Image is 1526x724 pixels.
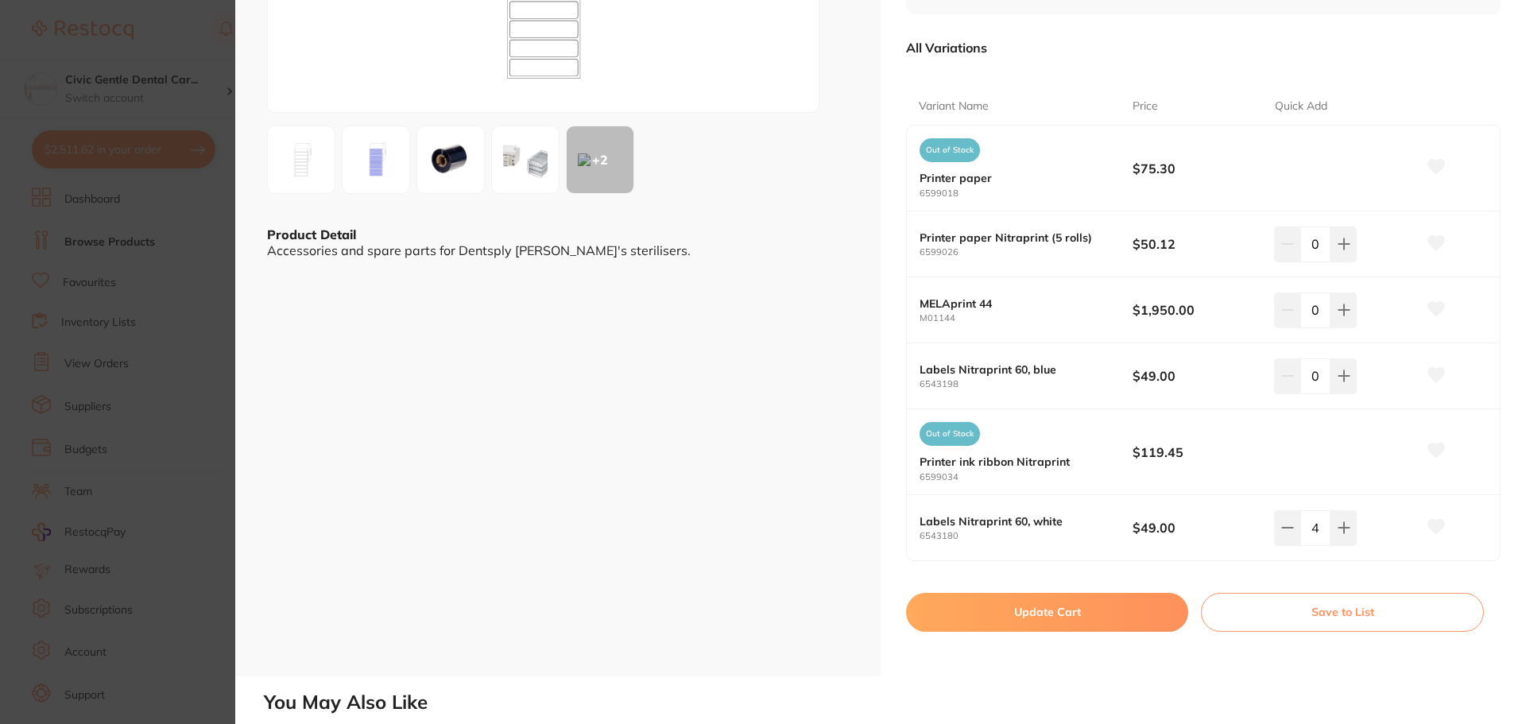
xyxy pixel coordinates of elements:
button: Save to List [1201,593,1484,631]
button: +2 [566,126,634,194]
p: Price [1133,99,1158,114]
b: Printer paper [920,172,1111,184]
img: c3Nvcmllcy5wbmc [497,131,554,188]
div: Accessories and spare parts for Dentsply [PERSON_NAME]'s sterilisers. [267,243,849,257]
small: 6543180 [920,531,1133,541]
small: 6599026 [920,247,1133,257]
img: cG5n [273,131,330,188]
span: Out of Stock [920,422,980,446]
small: M01144 [920,313,1133,323]
img: bmc [347,131,405,188]
small: 6543198 [920,379,1133,389]
b: Printer paper Nitraprint (5 rolls) [920,231,1111,244]
p: Quick Add [1275,99,1327,114]
p: All Variations [906,40,987,56]
h2: You May Also Like [264,691,1520,714]
b: MELAprint 44 [920,297,1111,310]
img: MzQucG5n [422,131,479,188]
b: Printer ink ribbon Nitraprint [920,455,1111,468]
b: $49.00 [1133,519,1261,536]
b: $1,950.00 [1133,301,1261,319]
span: Out of Stock [920,138,980,162]
small: 6599034 [920,472,1133,482]
b: $75.30 [1133,160,1261,177]
p: Variant Name [919,99,989,114]
b: Product Detail [267,226,356,242]
b: $50.12 [1133,235,1261,253]
div: + 2 [567,126,633,193]
button: Update Cart [906,593,1188,631]
b: Labels Nitraprint 60, white [920,515,1111,528]
b: $119.45 [1133,443,1261,461]
small: 6599018 [920,188,1133,199]
b: $49.00 [1133,367,1261,385]
b: Labels Nitraprint 60, blue [920,363,1111,376]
